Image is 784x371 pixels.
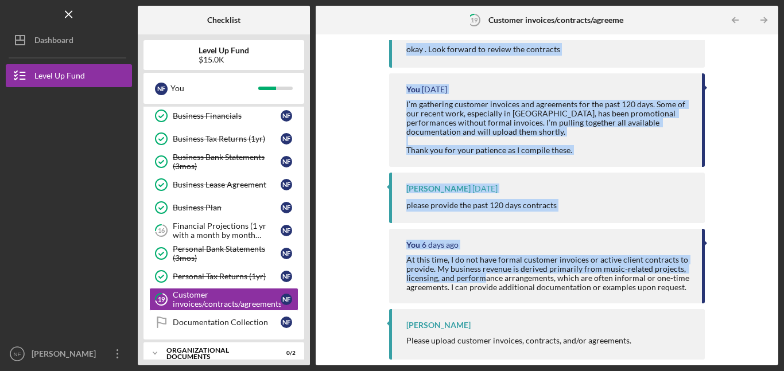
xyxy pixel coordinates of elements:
[488,15,634,25] b: Customer invoices/contracts/agreements
[149,150,298,173] a: Business Bank Statements (3mos)NF
[158,227,165,235] tspan: 16
[281,179,292,190] div: N F
[166,347,267,360] div: Organizational Documents
[149,104,298,127] a: Business FinancialsNF
[406,43,560,56] p: okay . Look forward to review the contracts
[149,242,298,265] a: Personal Bank Statements (3mos)NF
[281,133,292,145] div: N F
[275,350,296,357] div: 0 / 2
[281,225,292,236] div: N F
[34,64,85,90] div: Level Up Fund
[173,244,281,263] div: Personal Bank Statements (3mos)
[406,336,631,345] div: Please upload customer invoices, contracts, and/or agreements.
[170,79,258,98] div: You
[6,342,132,365] button: NF[PERSON_NAME]
[406,199,557,212] p: please provide the past 120 days contracts
[472,184,498,193] time: 2025-08-13 22:11
[406,240,420,249] div: You
[29,342,103,368] div: [PERSON_NAME]
[422,240,459,249] time: 2025-08-11 18:28
[207,15,240,25] b: Checklist
[34,29,73,54] div: Dashboard
[173,134,281,143] div: Business Tax Returns (1yr)
[149,127,298,150] a: Business Tax Returns (1yr)NF
[173,180,281,189] div: Business Lease Agreement
[281,248,292,259] div: N F
[406,255,690,292] div: At this time, I do not have formal customer invoices or active client contracts to provide. My bu...
[6,64,132,87] button: Level Up Fund
[199,55,249,64] div: $15.0K
[149,173,298,196] a: Business Lease AgreementNF
[406,85,420,94] div: You
[149,219,298,242] a: 16Financial Projections (1 yr with a month by month breakdown)NF
[155,83,168,95] div: N F
[281,294,292,305] div: N F
[422,85,447,94] time: 2025-08-15 07:59
[471,16,478,24] tspan: 19
[149,311,298,334] a: Documentation CollectionNF
[281,202,292,213] div: N F
[149,288,298,311] a: 19Customer invoices/contracts/agreementsNF
[406,321,471,330] div: [PERSON_NAME]
[406,184,471,193] div: [PERSON_NAME]
[158,296,165,303] tspan: 19
[173,318,281,327] div: Documentation Collection
[406,100,690,155] div: I’m gathering customer invoices and agreements for the past 120 days. Some of our recent work, es...
[14,351,21,357] text: NF
[6,29,132,52] button: Dashboard
[149,196,298,219] a: Business PlanNF
[173,203,281,212] div: Business Plan
[173,221,281,240] div: Financial Projections (1 yr with a month by month breakdown)
[281,156,292,167] div: N F
[173,272,281,281] div: Personal Tax Returns (1yr)
[173,111,281,120] div: Business Financials
[199,46,249,55] b: Level Up Fund
[173,153,281,171] div: Business Bank Statements (3mos)
[281,271,292,282] div: N F
[173,290,281,308] div: Customer invoices/contracts/agreements
[149,265,298,288] a: Personal Tax Returns (1yr)NF
[281,110,292,122] div: N F
[281,317,292,328] div: N F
